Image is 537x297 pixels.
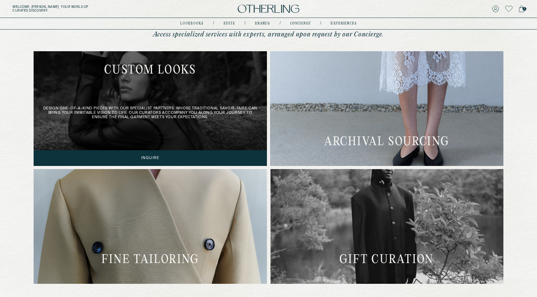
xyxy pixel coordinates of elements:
a: concierge [290,22,311,25]
a: Brands [255,22,270,25]
span: 2 [523,7,526,11]
div: / [244,21,246,26]
img: logo [238,5,299,13]
a: lookbooks [180,22,203,25]
div: / [320,21,321,26]
div: / [213,21,214,26]
a: 2 [519,4,524,13]
a: experiences [331,22,357,25]
h5: Welcome, [PERSON_NAME] . Your world of curated discovery. [13,5,166,13]
a: Edits [224,22,235,25]
div: / [279,21,281,26]
p: Access specialized services with experts, arranged upon request by our Concierge. [146,30,391,39]
div: Design one-of-a-kind pieces with our specialist partners, whose traditional savoir-faire can brin... [34,51,267,166]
